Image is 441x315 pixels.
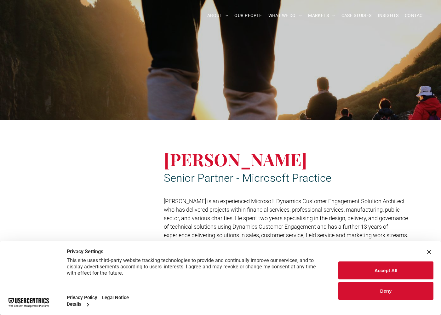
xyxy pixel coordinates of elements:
[305,11,338,20] a: MARKETS
[265,11,305,20] a: WHAT WE DO
[164,172,331,185] span: Senior Partner - Microsoft Practice
[164,198,408,238] span: [PERSON_NAME] is an experienced Microsoft Dynamics Customer Engagement Solution Architect who has...
[402,11,428,20] a: CONTACT
[231,11,265,20] a: OUR PEOPLE
[375,11,402,20] a: INSIGHTS
[164,147,307,171] span: [PERSON_NAME]
[338,11,375,20] a: CASE STUDIES
[204,11,232,20] a: ABOUT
